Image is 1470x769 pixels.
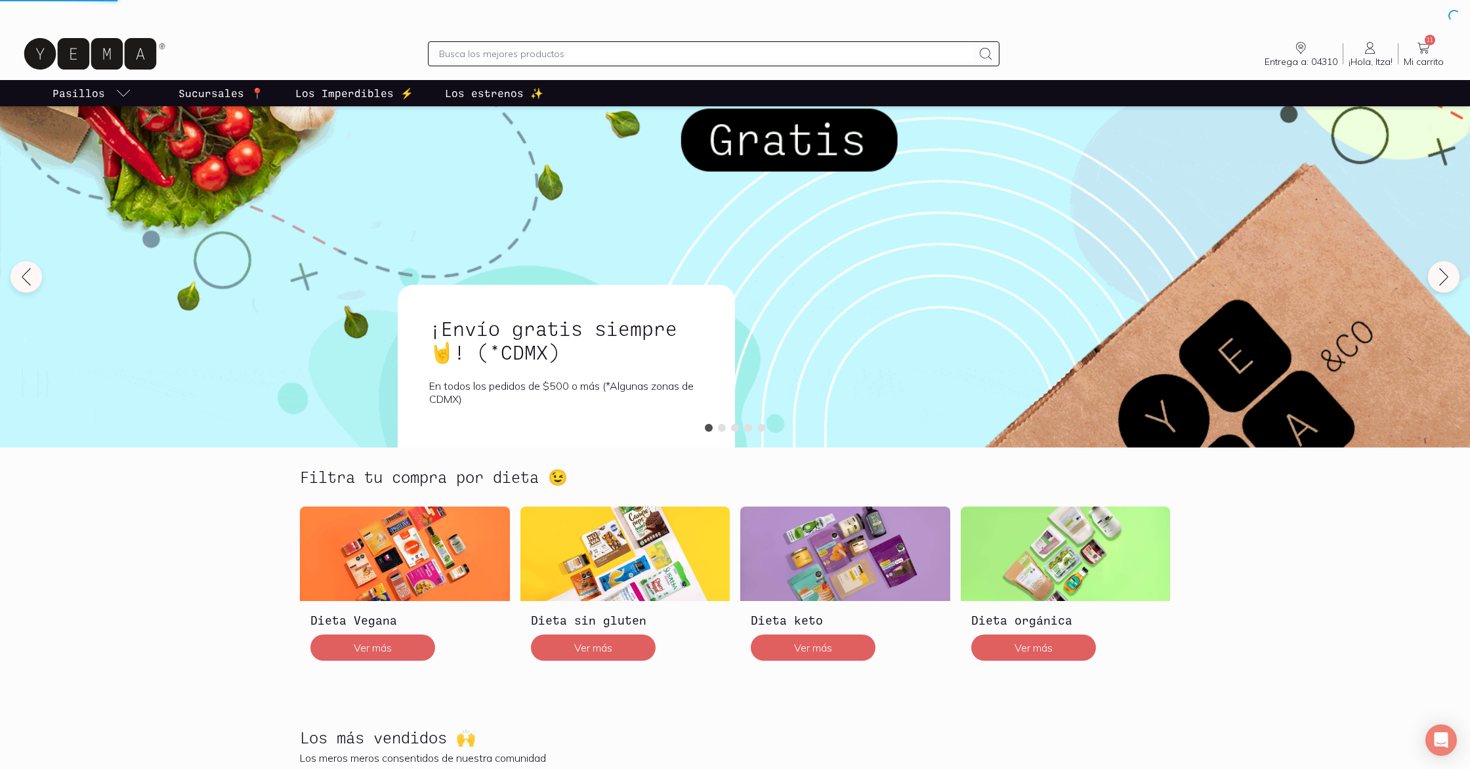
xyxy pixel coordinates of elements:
[740,507,950,601] img: Dieta keto
[300,507,510,671] a: Dieta VeganaDieta VeganaVer más
[520,507,730,601] img: Dieta sin gluten
[961,507,1171,601] img: Dieta orgánica
[971,612,1160,629] h3: Dieta orgánica
[300,729,476,746] h2: Los más vendidos 🙌
[295,85,413,101] p: Los Imperdibles ⚡️
[1343,40,1398,68] a: ¡Hola, Itza!
[971,634,1096,661] button: Ver más
[1259,40,1343,68] a: Entrega a: 04310
[531,634,656,661] button: Ver más
[751,612,940,629] h3: Dieta keto
[310,612,499,629] h3: Dieta Vegana
[293,80,416,106] a: Los Imperdibles ⚡️
[1404,56,1444,68] span: Mi carrito
[50,80,134,106] a: pasillo-todos-link
[445,85,543,101] p: Los estrenos ✨
[300,507,510,601] img: Dieta Vegana
[310,634,435,661] button: Ver más
[531,612,720,629] h3: Dieta sin gluten
[300,751,1170,764] p: Los meros meros consentidos de nuestra comunidad
[52,85,105,101] p: Pasillos
[1425,724,1457,756] div: Open Intercom Messenger
[1349,56,1393,68] span: ¡Hola, Itza!
[178,85,264,101] p: Sucursales 📍
[429,379,703,405] p: En todos los pedidos de $500 o más (*Algunas zonas de CDMX)
[442,80,546,106] a: Los estrenos ✨
[520,507,730,671] a: Dieta sin glutenDieta sin glutenVer más
[1265,56,1337,68] span: Entrega a: 04310
[740,507,950,671] a: Dieta ketoDieta ketoVer más
[1398,40,1449,68] a: 11Mi carrito
[751,634,875,661] button: Ver más
[429,316,703,364] h1: ¡Envío gratis siempre🤘! (*CDMX)
[439,46,972,62] input: Busca los mejores productos
[1425,35,1435,45] span: 11
[176,80,266,106] a: Sucursales 📍
[300,468,568,486] h2: Filtra tu compra por dieta 😉
[961,507,1171,671] a: Dieta orgánicaDieta orgánicaVer más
